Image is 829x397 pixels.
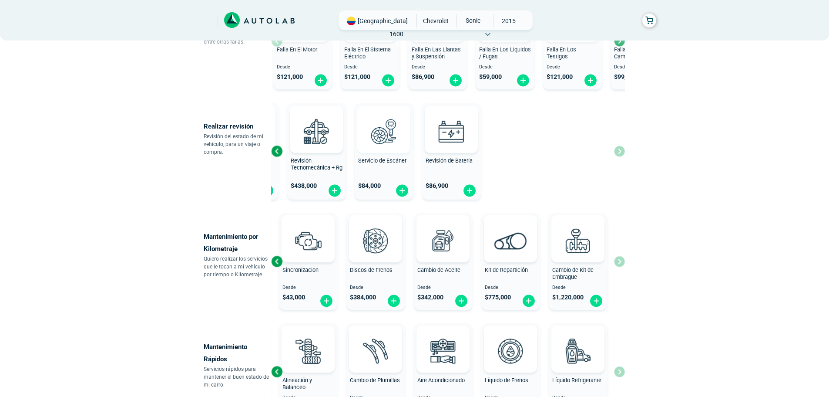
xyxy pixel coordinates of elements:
span: Sincronizacion [282,267,319,273]
p: Servicios rápidos para mantener el buen estado de mi carro. [204,365,271,389]
img: fi_plus-circle2.svg [454,294,468,308]
span: Líquido Refrigerante [552,377,601,383]
span: Líquido de Frenos [485,377,528,383]
span: $ 59,000 [479,73,502,81]
span: Desde [479,64,531,70]
span: $ 99,000 [614,73,637,81]
span: $ 121,000 [547,73,573,81]
img: AD0BCuuxAAAAAElFTkSuQmCC [438,108,464,134]
img: sincronizacion-v3.svg [289,221,327,260]
span: Falla En El Motor [277,46,317,53]
span: CHEVROLET [420,14,451,27]
button: Revisión de Batería $86,900 [422,103,481,200]
img: fi_plus-circle2.svg [381,74,395,87]
button: Kit de Repartición Desde $775,000 [481,213,540,310]
span: Falla En La Caja de Cambio [614,46,660,60]
span: Desde [417,285,469,291]
span: Kit de Repartición [485,267,528,273]
img: AD0BCuuxAAAAAElFTkSuQmCC [371,108,397,134]
button: Revisión Tecnomecánica + Rg $438,000 [287,103,346,200]
p: Realizar revisión [204,120,271,132]
span: Desde [412,64,463,70]
span: Desde [547,64,598,70]
span: $ 86,900 [412,73,434,81]
img: Flag of COLOMBIA [347,17,356,25]
button: Cambio de Aceite Desde $342,000 [414,213,473,310]
img: fi_plus-circle2.svg [522,294,536,308]
span: Falla En Los Testigos [547,46,576,60]
img: AD0BCuuxAAAAAElFTkSuQmCC [362,327,389,353]
img: liquido_refrigerante-v3.svg [559,332,597,370]
button: Servicio de Escáner $84,000 [355,103,413,200]
button: Discos de Frenos Desde $384,000 [346,213,405,310]
span: Falla En Los Liquidos / Fugas [479,46,531,60]
button: Cambio de Kit de Embrague Desde $1,220,000 [549,213,607,310]
img: fi_plus-circle2.svg [449,74,463,87]
span: Desde [614,64,666,70]
img: fi_plus-circle2.svg [319,294,333,308]
img: fi_plus-circle2.svg [395,184,409,197]
span: $ 775,000 [485,294,511,301]
span: $ 43,000 [282,294,305,301]
span: Desde [485,285,537,291]
span: Revisión de Batería [426,157,473,164]
img: AD0BCuuxAAAAAElFTkSuQmCC [430,327,456,353]
img: AD0BCuuxAAAAAElFTkSuQmCC [565,217,591,243]
span: $ 438,000 [291,182,317,190]
img: fi_plus-circle2.svg [463,184,477,197]
span: Cambio de Aceite [417,267,460,273]
span: $ 84,000 [358,182,381,190]
img: AD0BCuuxAAAAAElFTkSuQmCC [497,217,524,243]
span: [GEOGRAPHIC_DATA] [358,17,408,25]
span: $ 121,000 [344,73,370,81]
img: AD0BCuuxAAAAAElFTkSuQmCC [362,217,389,243]
img: plumillas-v3.svg [356,332,395,370]
span: $ 342,000 [417,294,443,301]
img: fi_plus-circle2.svg [589,294,603,308]
span: Discos de Frenos [350,267,393,273]
span: Desde [350,285,402,291]
img: fi_plus-circle2.svg [328,184,342,197]
p: Quiero realizar los servicios que le tocan a mi vehículo por tiempo o Kilometraje [204,255,271,278]
span: Cambio de Kit de Embrague [552,267,594,281]
img: alineacion_y_balanceo-v3.svg [289,332,327,370]
p: Mantenimiento Rápidos [204,341,271,365]
img: liquido_frenos-v3.svg [491,332,530,370]
button: Sincronizacion Desde $43,000 [279,213,338,310]
img: fi_plus-circle2.svg [584,74,597,87]
img: AD0BCuuxAAAAAElFTkSuQmCC [497,327,524,353]
img: AD0BCuuxAAAAAElFTkSuQmCC [430,217,456,243]
img: AD0BCuuxAAAAAElFTkSuQmCC [295,327,321,353]
img: fi_plus-circle2.svg [314,74,328,87]
span: 2015 [493,14,524,27]
img: cambio_bateria-v3.svg [432,112,470,150]
span: Desde [282,285,334,291]
img: AD0BCuuxAAAAAElFTkSuQmCC [295,217,321,243]
span: SONIC [457,14,488,27]
span: Aire Acondicionado [417,377,465,383]
div: Next slide [613,34,626,48]
span: Servicio de Escáner [358,157,406,164]
div: Previous slide [270,365,283,378]
img: correa_de_reparticion-v3.svg [494,232,527,249]
img: cambio_de_aceite-v3.svg [424,221,462,260]
div: Previous slide [270,255,283,268]
p: Revisión del estado de mi vehículo, para un viaje o compra. [204,132,271,156]
span: Cambio de Plumillas [350,377,400,383]
span: Alineación y Balanceo [282,377,312,391]
img: aire_acondicionado-v3.svg [424,332,462,370]
div: Previous slide [270,145,283,158]
p: Mantenimiento por Kilometraje [204,231,271,255]
img: AD0BCuuxAAAAAElFTkSuQmCC [565,327,591,353]
span: Falla En El Sistema Eléctrico [344,46,391,60]
img: revision_tecno_mecanica-v3.svg [297,112,336,150]
img: frenos2-v3.svg [356,221,395,260]
span: Falla En Las Llantas y Suspensión [412,46,461,60]
img: fi_plus-circle2.svg [260,184,274,197]
span: 1600 [381,27,412,41]
span: Revisión Tecnomecánica + Rg [291,157,342,171]
span: Desde [344,64,396,70]
span: Desde [277,64,329,70]
span: $ 384,000 [350,294,376,301]
img: fi_plus-circle2.svg [516,74,530,87]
